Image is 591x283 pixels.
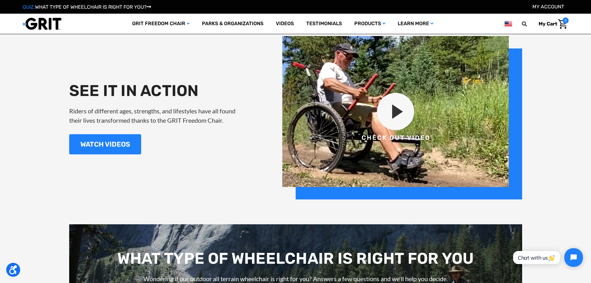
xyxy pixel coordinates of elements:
a: Testimonials [300,14,348,34]
input: Search [525,17,534,30]
img: us.png [504,20,512,28]
img: GRIT All-Terrain Wheelchair and Mobility Equipment [23,17,61,30]
a: GRIT Freedom Chair [126,14,196,34]
a: Parks & Organizations [196,14,270,34]
img: group-120-2x.png [282,36,522,199]
span: My Cart [539,21,557,27]
span: 0 [562,17,569,24]
span: Phone Number [104,25,137,31]
iframe: Tidio Chat [506,243,588,272]
a: Products [348,14,392,34]
a: Account [532,4,564,10]
a: Learn More [392,14,440,34]
a: QUIZ:WHAT TYPE OF WHEELCHAIR IS RIGHT FOR YOU? [23,4,151,10]
p: Riders of different ages, strengths, and lifestyles have all found their lives transformed thanks... [69,106,243,125]
a: Videos [270,14,300,34]
img: Cart [558,19,567,29]
h2: SEE IT IN ACTION [69,81,243,100]
h2: WHAT TYPE OF WHEELCHAIR IS RIGHT FOR YOU [69,249,522,268]
span: QUIZ: [23,4,35,10]
a: Cart with 0 items [534,17,569,30]
a: WATCH VIDEOS [69,134,141,154]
